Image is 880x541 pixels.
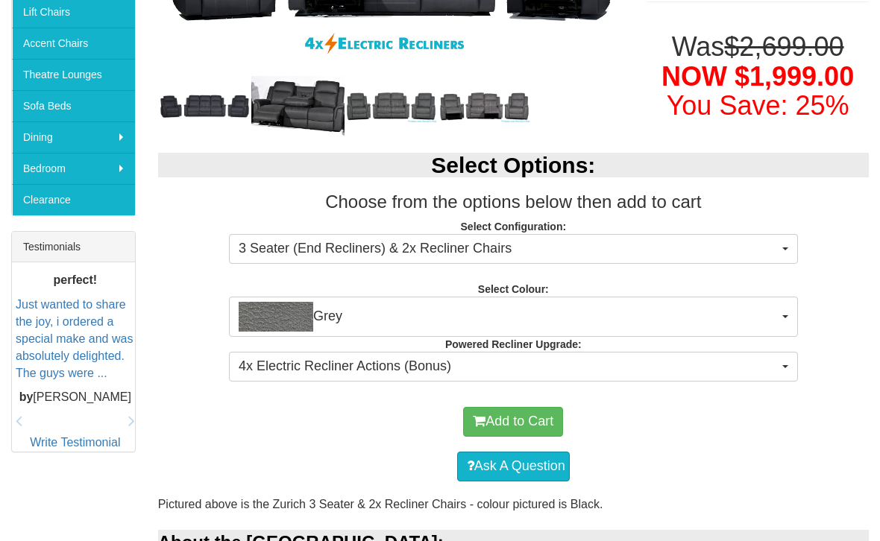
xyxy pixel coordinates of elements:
[30,436,120,449] a: Write Testimonial
[12,184,135,215] a: Clearance
[229,297,798,337] button: GreyGrey
[647,32,869,121] h1: Was
[12,153,135,184] a: Bedroom
[463,407,563,437] button: Add to Cart
[457,452,570,481] a: Ask A Question
[445,338,582,350] strong: Powered Recliner Upgrade:
[431,153,595,177] b: Select Options:
[158,192,869,212] h3: Choose from the options below then add to cart
[12,121,135,153] a: Dining
[239,302,779,332] span: Grey
[229,352,798,382] button: 4x Electric Recliner Actions (Bonus)
[239,302,313,332] img: Grey
[12,232,135,262] div: Testimonials
[16,389,135,406] p: [PERSON_NAME]
[16,298,133,379] a: Just wanted to share the joy, i ordered a special make and was absolutely delighted. The guys wer...
[478,283,549,295] strong: Select Colour:
[724,31,843,62] del: $2,699.00
[239,357,779,376] span: 4x Electric Recliner Actions (Bonus)
[239,239,779,259] span: 3 Seater (End Recliners) & 2x Recliner Chairs
[461,221,567,232] strong: Select Configuration:
[12,90,135,121] a: Sofa Beds
[19,390,34,403] b: by
[12,59,135,90] a: Theatre Lounges
[667,90,849,121] font: You Save: 25%
[53,273,97,286] b: perfect!
[12,28,135,59] a: Accent Chairs
[229,234,798,264] button: 3 Seater (End Recliners) & 2x Recliner Chairs
[661,61,854,92] span: NOW $1,999.00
